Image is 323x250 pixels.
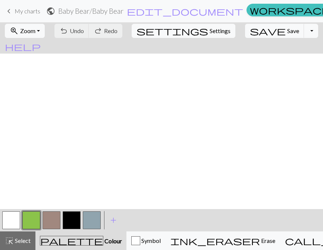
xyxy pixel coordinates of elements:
[103,237,122,244] span: Colour
[10,26,19,36] span: zoom_in
[46,6,55,16] span: public
[245,24,304,38] button: Save
[15,7,40,15] span: My charts
[250,26,286,36] span: save
[126,231,166,250] button: Symbol
[166,231,280,250] button: Erase
[260,237,275,244] span: Erase
[109,215,118,225] span: add
[140,237,161,244] span: Symbol
[5,235,14,246] span: highlight_alt
[35,231,126,250] button: Colour
[170,235,260,246] span: ink_eraser
[132,24,235,38] button: SettingsSettings
[137,26,208,35] i: Settings
[4,6,13,16] span: keyboard_arrow_left
[5,24,45,38] button: Zoom
[127,6,243,16] span: edit_document
[14,237,31,244] span: Select
[20,27,35,34] span: Zoom
[287,27,299,34] span: Save
[210,26,231,35] span: Settings
[58,7,123,15] h2: Baby Bear / Baby Bear
[40,235,103,246] span: palette
[4,5,40,17] a: My charts
[137,26,208,36] span: settings
[5,41,41,52] span: help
